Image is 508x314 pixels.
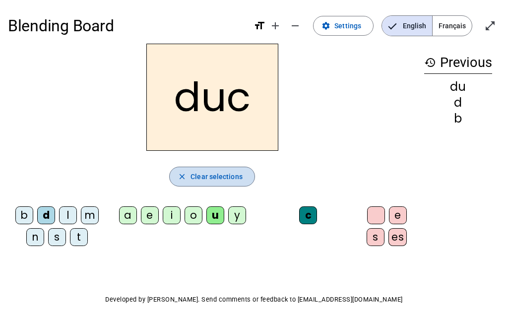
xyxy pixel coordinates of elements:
div: m [81,206,99,224]
h2: duc [146,44,278,151]
span: Français [433,16,472,36]
div: b [424,113,492,125]
div: es [388,228,407,246]
button: Increase font size [265,16,285,36]
mat-icon: remove [289,20,301,32]
div: du [424,81,492,93]
mat-icon: settings [321,21,330,30]
div: u [206,206,224,224]
mat-icon: format_size [254,20,265,32]
h3: Previous [424,52,492,74]
mat-icon: add [269,20,281,32]
div: d [424,97,492,109]
div: l [59,206,77,224]
div: y [228,206,246,224]
mat-button-toggle-group: Language selection [381,15,472,36]
h1: Blending Board [8,10,246,42]
span: Clear selections [190,171,243,183]
p: Developed by [PERSON_NAME]. Send comments or feedback to [EMAIL_ADDRESS][DOMAIN_NAME] [8,294,500,306]
div: t [70,228,88,246]
div: a [119,206,137,224]
button: Decrease font size [285,16,305,36]
mat-icon: history [424,57,436,68]
div: e [141,206,159,224]
div: c [299,206,317,224]
mat-icon: close [178,172,187,181]
div: i [163,206,181,224]
div: s [367,228,384,246]
button: Settings [313,16,374,36]
div: e [389,206,407,224]
button: Clear selections [169,167,255,187]
span: English [382,16,432,36]
div: o [185,206,202,224]
div: s [48,228,66,246]
mat-icon: open_in_full [484,20,496,32]
div: d [37,206,55,224]
span: Settings [334,20,361,32]
button: Enter full screen [480,16,500,36]
div: b [15,206,33,224]
div: n [26,228,44,246]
